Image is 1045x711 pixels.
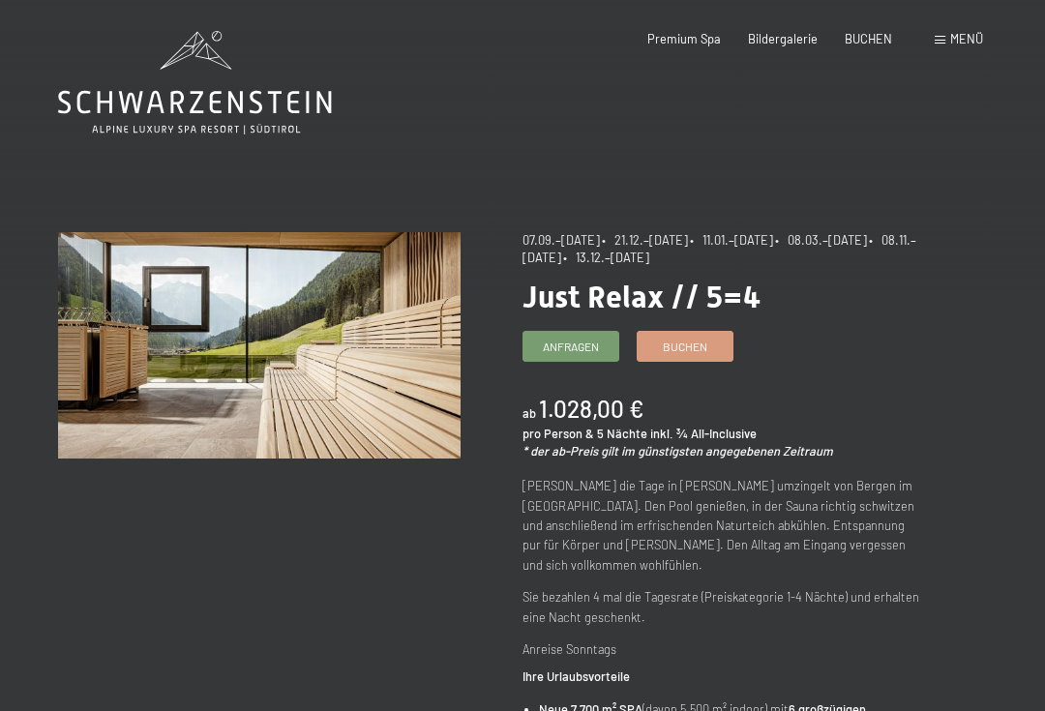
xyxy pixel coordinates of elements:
[522,232,600,248] span: 07.09.–[DATE]
[522,405,536,421] span: ab
[522,426,594,441] span: pro Person &
[663,339,707,355] span: Buchen
[647,31,721,46] a: Premium Spa
[523,332,618,361] a: Anfragen
[539,395,643,423] b: 1.028,00 €
[522,587,925,627] p: Sie bezahlen 4 mal die Tagesrate (Preiskategorie 1-4 Nächte) und erhalten eine Nacht geschenkt.
[522,443,833,459] em: * der ab-Preis gilt im günstigsten angegebenen Zeitraum
[638,332,732,361] a: Buchen
[650,426,757,441] span: inkl. ¾ All-Inclusive
[522,639,925,659] p: Anreise Sonntags
[563,250,649,265] span: • 13.12.–[DATE]
[522,476,925,575] p: [PERSON_NAME] die Tage in [PERSON_NAME] umzingelt von Bergen im [GEOGRAPHIC_DATA]. Den Pool genie...
[690,232,773,248] span: • 11.01.–[DATE]
[775,232,867,248] span: • 08.03.–[DATE]
[522,232,916,265] span: • 08.11.–[DATE]
[522,279,761,315] span: Just Relax // 5=4
[950,31,983,46] span: Menü
[597,426,647,441] span: 5 Nächte
[58,232,461,459] img: Just Relax // 5=4
[522,668,630,684] strong: Ihre Urlaubsvorteile
[543,339,599,355] span: Anfragen
[845,31,892,46] a: BUCHEN
[602,232,688,248] span: • 21.12.–[DATE]
[748,31,818,46] a: Bildergalerie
